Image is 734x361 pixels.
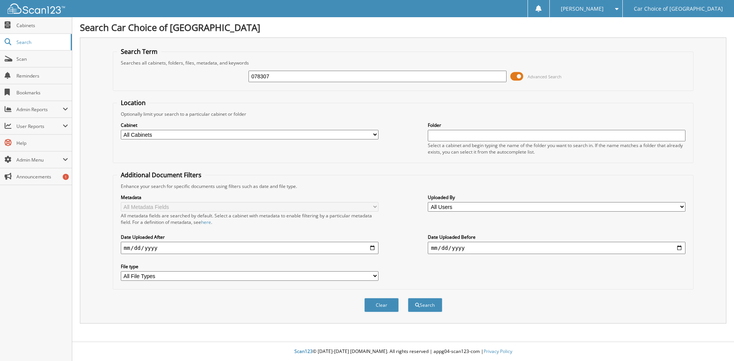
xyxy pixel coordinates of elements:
div: All metadata fields are searched by default. Select a cabinet with metadata to enable filtering b... [121,212,378,225]
span: Car Choice of [GEOGRAPHIC_DATA] [634,6,723,11]
h1: Search Car Choice of [GEOGRAPHIC_DATA] [80,21,726,34]
span: Announcements [16,173,68,180]
label: Uploaded By [428,194,685,201]
span: Cabinets [16,22,68,29]
legend: Location [117,99,149,107]
span: Scan123 [294,348,313,355]
div: © [DATE]-[DATE] [DOMAIN_NAME]. All rights reserved | appg04-scan123-com | [72,342,734,361]
label: Date Uploaded Before [428,234,685,240]
span: Bookmarks [16,89,68,96]
label: Folder [428,122,685,128]
legend: Additional Document Filters [117,171,205,179]
div: Select a cabinet and begin typing the name of the folder you want to search in. If the name match... [428,142,685,155]
div: 1 [63,174,69,180]
label: Date Uploaded After [121,234,378,240]
span: User Reports [16,123,63,130]
span: Advanced Search [528,74,562,79]
a: Privacy Policy [484,348,512,355]
span: Scan [16,56,68,62]
span: Admin Reports [16,106,63,113]
span: [PERSON_NAME] [561,6,604,11]
label: Metadata [121,194,378,201]
span: Admin Menu [16,157,63,163]
label: File type [121,263,378,270]
span: Reminders [16,73,68,79]
input: end [428,242,685,254]
span: Help [16,140,68,146]
span: Search [16,39,67,45]
iframe: Chat Widget [696,324,734,361]
button: Clear [364,298,399,312]
label: Cabinet [121,122,378,128]
div: Optionally limit your search to a particular cabinet or folder [117,111,690,117]
a: here [201,219,211,225]
img: scan123-logo-white.svg [8,3,65,14]
div: Searches all cabinets, folders, files, metadata, and keywords [117,60,690,66]
button: Search [408,298,442,312]
input: start [121,242,378,254]
legend: Search Term [117,47,161,56]
div: Enhance your search for specific documents using filters such as date and file type. [117,183,690,189]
